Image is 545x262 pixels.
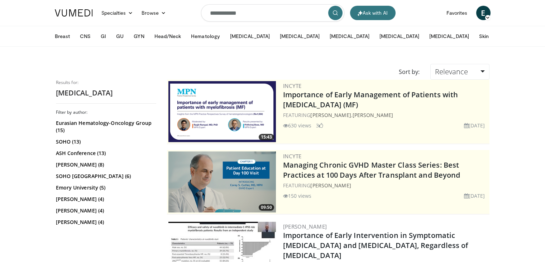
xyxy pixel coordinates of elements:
[375,29,424,43] button: [MEDICAL_DATA]
[283,90,458,109] a: Importance of Early Management of Patients with [MEDICAL_DATA] (MF)
[316,122,323,129] li: 3
[137,6,170,20] a: Browse
[476,6,491,20] a: E
[56,161,154,168] a: [PERSON_NAME] (8)
[325,29,374,43] button: [MEDICAL_DATA]
[310,182,351,189] a: [PERSON_NAME]
[283,82,302,89] a: Incyte
[56,207,154,214] a: [PERSON_NAME] (4)
[464,122,485,129] li: [DATE]
[283,192,312,200] li: 150 views
[76,29,95,43] button: CNS
[168,151,276,212] a: 09:50
[283,230,468,260] a: Importance of Early Intervention in Symptomatic [MEDICAL_DATA] and [MEDICAL_DATA], Regardless of ...
[283,223,327,230] a: [PERSON_NAME]
[442,6,472,20] a: Favorites
[276,29,324,43] button: [MEDICAL_DATA]
[464,192,485,200] li: [DATE]
[56,88,156,98] h2: [MEDICAL_DATA]
[56,219,154,226] a: [PERSON_NAME] (4)
[56,196,154,203] a: [PERSON_NAME] (4)
[353,112,393,118] a: [PERSON_NAME]
[150,29,186,43] button: Head/Neck
[129,29,148,43] button: GYN
[56,173,154,180] a: SOHO [GEOGRAPHIC_DATA] (6)
[201,4,344,22] input: Search topics, interventions
[112,29,128,43] button: GU
[259,204,274,211] span: 09:50
[168,81,276,142] img: 0ab4ba2a-1ce5-4c7e-8472-26c5528d93bc.png.300x170_q85_crop-smart_upscale.png
[425,29,473,43] button: [MEDICAL_DATA]
[56,120,154,134] a: Eurasian Hematology-Oncology Group (15)
[51,29,74,43] button: Breast
[475,29,493,43] button: Skin
[56,150,154,157] a: ASH Conference (13)
[55,9,93,17] img: VuMedi Logo
[56,109,156,115] h3: Filter by author:
[435,67,468,76] span: Relevance
[56,80,156,85] p: Results for:
[283,122,312,129] li: 630 views
[259,134,274,140] span: 15:43
[97,6,138,20] a: Specialties
[283,160,460,180] a: Managing Chronic GVHD Master Class Series: Best Practices at 100 Days After Transplant and Beyond
[168,151,276,212] img: 409840c7-0d29-44b1-b1f8-50555369febb.png.300x170_q85_crop-smart_upscale.png
[430,64,489,80] a: Relevance
[187,29,224,43] button: Hematology
[310,112,351,118] a: [PERSON_NAME]
[56,138,154,145] a: SOHO (13)
[393,64,425,80] div: Sort by:
[283,153,302,160] a: Incyte
[350,6,396,20] button: Ask with AI
[96,29,110,43] button: GI
[226,29,274,43] button: [MEDICAL_DATA]
[168,81,276,142] a: 15:43
[56,184,154,191] a: Emory University (5)
[283,182,488,189] div: FEATURING
[283,111,488,119] div: FEATURING ,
